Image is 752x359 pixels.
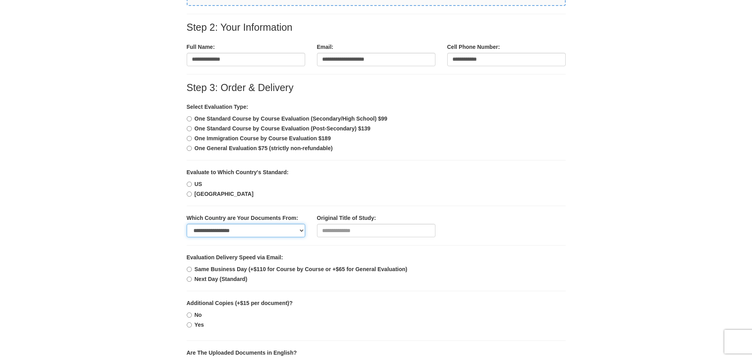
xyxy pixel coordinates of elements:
input: One Standard Course by Course Evaluation (Secondary/High School) $99 [187,116,192,121]
b: No [195,312,202,318]
input: US [187,182,192,187]
input: Next Day (Standard) [187,277,192,282]
input: [GEOGRAPHIC_DATA] [187,192,192,197]
b: Evaluate to Which Country's Standard: [187,169,289,175]
input: No [187,312,192,318]
b: One Standard Course by Course Evaluation (Post-Secondary) $139 [195,125,371,132]
input: Yes [187,322,192,327]
label: Original Title of Study: [317,214,376,222]
b: One General Evaluation $75 (strictly non-refundable) [195,145,333,151]
label: Email: [317,43,334,51]
input: One Standard Course by Course Evaluation (Post-Secondary) $139 [187,126,192,131]
b: Next Day (Standard) [195,276,248,282]
b: [GEOGRAPHIC_DATA] [195,191,254,197]
label: Step 3: Order & Delivery [187,82,294,93]
b: Evaluation Delivery Speed via Email: [187,254,283,260]
label: Full Name: [187,43,215,51]
b: Yes [195,322,204,328]
b: Same Business Day (+$110 for Course by Course or +$65 for General Evaluation) [195,266,407,272]
b: Select Evaluation Type: [187,104,248,110]
b: US [195,181,202,187]
b: One Standard Course by Course Evaluation (Secondary/High School) $99 [195,115,388,122]
iframe: LiveChat chat widget [597,78,752,359]
b: One Immigration Course by Course Evaluation $189 [195,135,331,141]
b: Are The Uploaded Documents in English? [187,350,297,356]
input: One Immigration Course by Course Evaluation $189 [187,136,192,141]
label: Cell Phone Number: [447,43,500,51]
input: Same Business Day (+$110 for Course by Course or +$65 for General Evaluation) [187,267,192,272]
input: One General Evaluation $75 (strictly non-refundable) [187,146,192,151]
b: Additional Copies (+$15 per document)? [187,300,293,306]
label: Which Country are Your Documents From: [187,214,298,222]
label: Step 2: Your Information [187,22,293,33]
